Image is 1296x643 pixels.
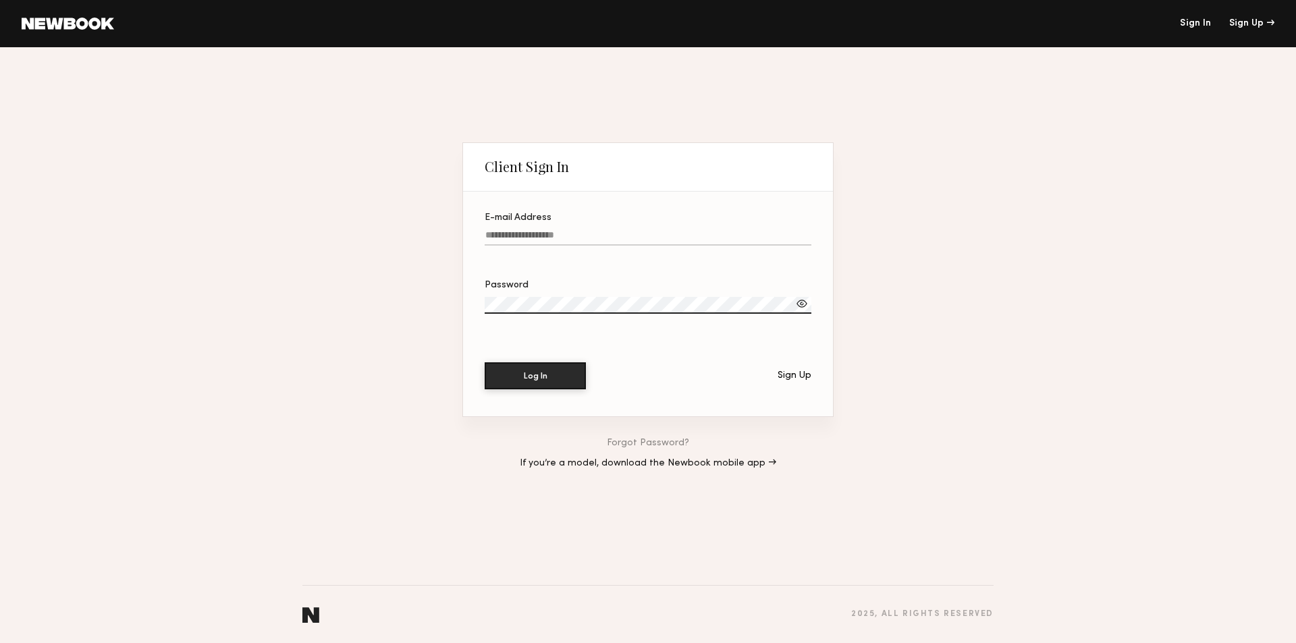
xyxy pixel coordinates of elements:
button: Log In [485,362,586,389]
div: Client Sign In [485,159,569,175]
a: Forgot Password? [607,439,689,448]
div: Password [485,281,811,290]
div: Sign Up [1229,19,1274,28]
a: If you’re a model, download the Newbook mobile app → [520,459,776,468]
input: E-mail Address [485,230,811,246]
input: Password [485,297,811,314]
div: 2025 , all rights reserved [851,610,994,619]
a: Sign In [1180,19,1211,28]
div: Sign Up [778,371,811,381]
div: E-mail Address [485,213,811,223]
